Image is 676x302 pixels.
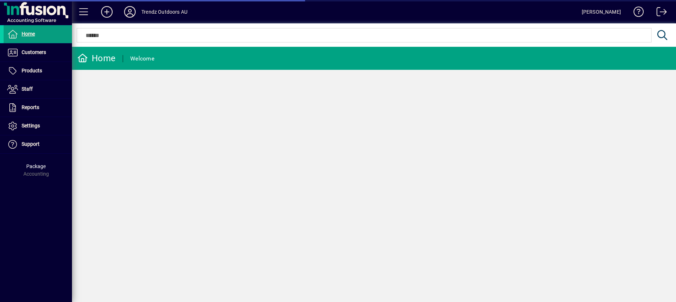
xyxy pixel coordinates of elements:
[141,6,187,18] div: Trendz Outdoors AU
[582,6,621,18] div: [PERSON_NAME]
[22,123,40,129] span: Settings
[130,53,154,64] div: Welcome
[628,1,644,25] a: Knowledge Base
[4,62,72,80] a: Products
[22,68,42,73] span: Products
[22,141,40,147] span: Support
[4,44,72,62] a: Customers
[22,49,46,55] span: Customers
[77,53,115,64] div: Home
[22,31,35,37] span: Home
[95,5,118,18] button: Add
[22,104,39,110] span: Reports
[651,1,667,25] a: Logout
[4,135,72,153] a: Support
[22,86,33,92] span: Staff
[118,5,141,18] button: Profile
[4,99,72,117] a: Reports
[26,163,46,169] span: Package
[4,117,72,135] a: Settings
[4,80,72,98] a: Staff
